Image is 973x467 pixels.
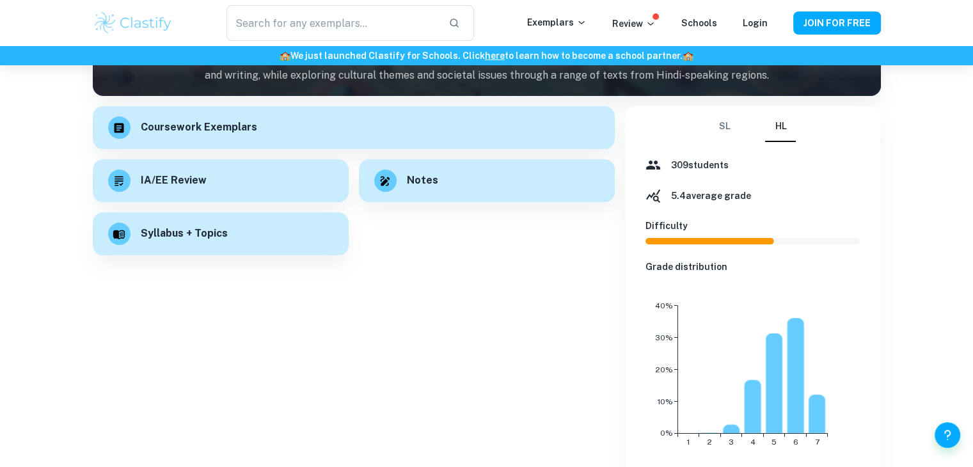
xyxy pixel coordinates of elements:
h6: Difficulty [645,219,860,233]
h6: 5.4 average grade [671,189,751,203]
a: Coursework Exemplars [93,106,615,149]
tspan: 7 [815,438,819,447]
a: IA/EE Review [93,159,349,202]
tspan: 10% [657,397,672,406]
p: IB Hindi B is an intermediate-level course for students with prior knowledge of Hindi. It focuses... [93,52,881,83]
span: 🏫 [280,51,290,61]
p: Review [612,17,656,31]
tspan: 0% [660,429,672,438]
button: HL [765,111,796,142]
a: Notes [359,159,615,202]
input: Search for any exemplars... [226,5,438,41]
a: Syllabus + Topics [93,212,349,255]
h6: Notes [407,173,438,189]
p: Exemplars [527,15,587,29]
h6: Coursework Exemplars [141,120,257,136]
button: JOIN FOR FREE [793,12,881,35]
h6: Grade distribution [645,260,860,274]
button: Help and Feedback [935,422,960,448]
tspan: 6 [793,438,798,447]
h6: Syllabus + Topics [141,226,228,242]
a: here [485,51,505,61]
a: Schools [681,18,717,28]
tspan: 2 [708,438,712,447]
tspan: 3 [729,438,734,447]
img: Clastify logo [93,10,174,36]
a: Login [743,18,768,28]
h6: 309 students [671,158,729,172]
tspan: 30% [654,333,672,342]
tspan: 5 [771,438,777,447]
tspan: 1 [687,438,690,447]
h6: We just launched Clastify for Schools. Click to learn how to become a school partner. [3,49,970,63]
span: 🏫 [683,51,693,61]
tspan: 4 [750,438,755,447]
tspan: 20% [655,365,672,374]
button: SL [709,111,740,142]
tspan: 40% [654,301,672,310]
h6: IA/EE Review [141,173,207,189]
